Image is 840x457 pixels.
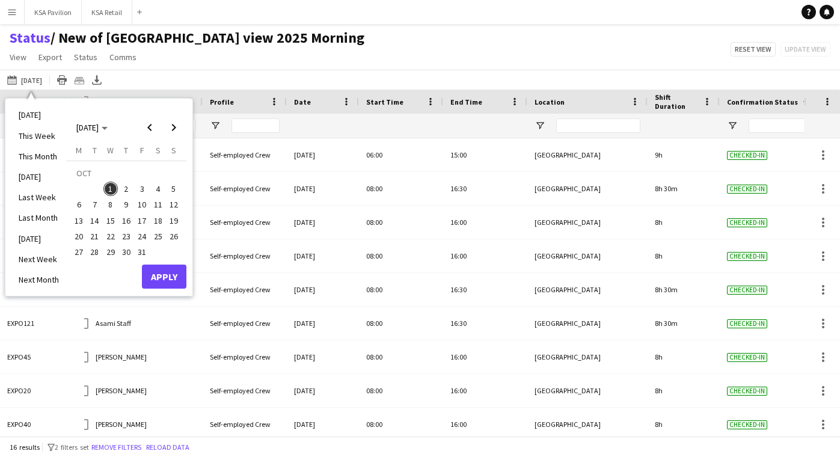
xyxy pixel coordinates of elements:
button: 27-10-2025 [71,244,87,260]
span: S [156,145,161,156]
span: 26 [167,229,181,244]
span: 17 [135,213,149,228]
button: 26-10-2025 [166,228,182,244]
button: 24-10-2025 [134,228,150,244]
button: 08-10-2025 [103,197,118,212]
button: 22-10-2025 [103,228,118,244]
span: Comms [109,52,136,63]
div: 16:00 [443,408,527,441]
span: Shift Duration [655,93,698,111]
div: 9h [648,138,720,171]
button: 09-10-2025 [118,197,134,212]
div: 08:00 [359,172,443,205]
div: [DATE] [287,340,359,373]
li: This Month [11,146,66,167]
div: 8h [648,408,720,441]
span: Workforce ID [7,97,52,106]
span: F [140,145,144,156]
span: 2 filters set [55,443,89,452]
div: Self-employed Crew [203,206,287,239]
div: [GEOGRAPHIC_DATA] [527,172,648,205]
div: 08:00 [359,307,443,340]
span: New of Osaka view 2025 Morning [51,29,364,47]
app-action-btn: Crew files as ZIP [72,73,87,87]
div: 16:00 [443,239,527,272]
span: Checked-in [727,286,767,295]
button: Reload data [144,441,192,454]
span: 6 [72,198,86,212]
span: 27 [72,245,86,259]
button: 15-10-2025 [103,213,118,228]
button: Open Filter Menu [210,120,221,131]
button: 29-10-2025 [103,244,118,260]
span: Checked-in [727,151,767,160]
span: [PERSON_NAME] [96,420,147,429]
div: [GEOGRAPHIC_DATA] [527,239,648,272]
span: 18 [151,213,165,228]
div: [DATE] [287,138,359,171]
span: End Time [450,97,482,106]
app-action-btn: Export XLSX [90,73,104,87]
span: Checked-in [727,387,767,396]
span: 10 [135,198,149,212]
span: 30 [119,245,133,259]
div: 08:00 [359,408,443,441]
div: [GEOGRAPHIC_DATA] [527,374,648,407]
input: Profile Filter Input [231,118,280,133]
span: Status [74,52,97,63]
span: T [124,145,128,156]
span: 5 [167,182,181,196]
button: 25-10-2025 [150,228,165,244]
div: 16:00 [443,374,527,407]
span: 4 [151,182,165,196]
div: 08:00 [359,239,443,272]
span: 29 [103,245,118,259]
span: 11 [151,198,165,212]
span: 16 [119,213,133,228]
div: 16:00 [443,206,527,239]
li: Last Month [11,207,66,228]
div: 08:00 [359,340,443,373]
div: 08:00 [359,273,443,306]
span: 20 [72,229,86,244]
div: 16:30 [443,273,527,306]
div: [DATE] [287,307,359,340]
app-action-btn: Print [55,73,69,87]
span: Name [96,97,115,106]
input: Location Filter Input [556,118,640,133]
button: 04-10-2025 [150,181,165,197]
div: Self-employed Crew [203,172,287,205]
div: [DATE] [287,172,359,205]
div: 8h [648,206,720,239]
span: 12 [167,198,181,212]
span: [PERSON_NAME] [96,352,147,361]
div: 06:00 [359,138,443,171]
span: Confirmation Status [727,97,798,106]
div: 8h [648,374,720,407]
button: 14-10-2025 [87,213,102,228]
div: [GEOGRAPHIC_DATA] [527,307,648,340]
span: 24 [135,229,149,244]
div: [DATE] [287,239,359,272]
span: 23 [119,229,133,244]
div: Self-employed Crew [203,239,287,272]
a: Status [69,49,102,65]
button: 01-10-2025 [103,181,118,197]
button: 05-10-2025 [166,181,182,197]
span: 25 [151,229,165,244]
span: View [10,52,26,63]
button: 12-10-2025 [166,197,182,212]
div: 16:30 [443,307,527,340]
span: 7 [88,198,102,212]
button: 06-10-2025 [71,197,87,212]
li: Last Week [11,187,66,207]
button: Open Filter Menu [535,120,545,131]
div: Self-employed Crew [203,340,287,373]
span: 19 [167,213,181,228]
div: [DATE] [287,374,359,407]
span: 21 [88,229,102,244]
span: Checked-in [727,420,767,429]
span: Export [38,52,62,63]
button: Apply [142,265,186,289]
button: 17-10-2025 [134,213,150,228]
